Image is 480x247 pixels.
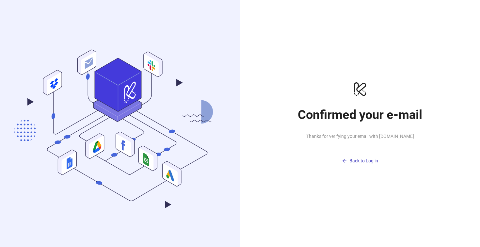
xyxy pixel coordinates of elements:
span: Back to Log in [349,158,378,163]
a: Back to Log in [295,145,425,166]
span: Thanks for verifying your email with [DOMAIN_NAME] [295,133,425,140]
h1: Confirmed your e-mail [295,107,425,122]
button: Back to Log in [295,156,425,166]
span: arrow-left [342,158,347,163]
